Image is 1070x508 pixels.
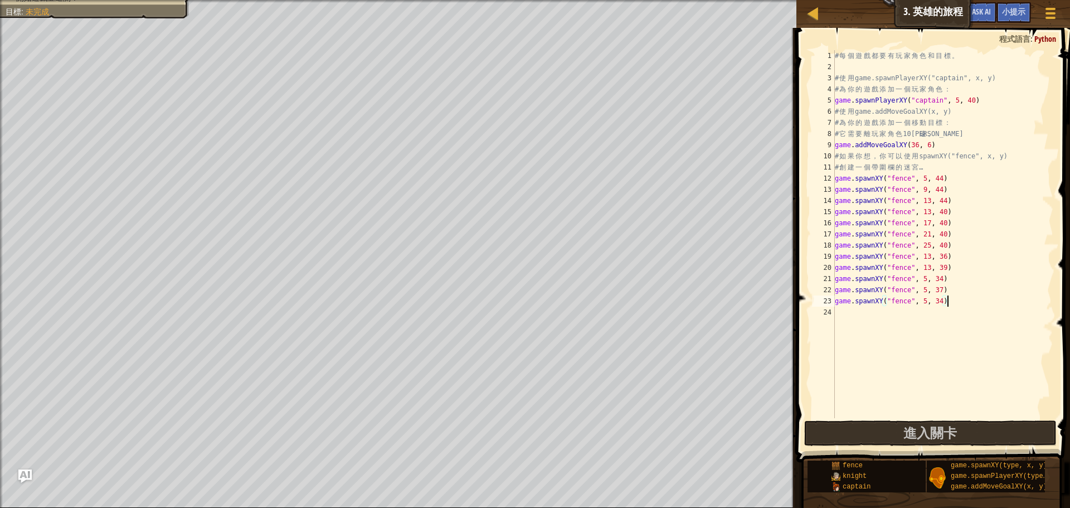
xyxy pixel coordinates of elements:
[812,240,835,251] div: 18
[812,284,835,296] div: 22
[812,184,835,195] div: 13
[831,472,840,481] img: portrait.png
[812,139,835,151] div: 9
[812,61,835,72] div: 2
[812,262,835,273] div: 20
[812,117,835,128] div: 7
[1030,33,1034,44] span: :
[812,95,835,106] div: 5
[831,461,840,470] img: portrait.png
[1034,33,1056,44] span: Python
[812,72,835,84] div: 3
[999,33,1030,44] span: 程式語言
[927,467,948,488] img: portrait.png
[812,151,835,162] div: 10
[812,106,835,117] div: 6
[26,7,49,16] span: 未完成
[843,472,867,480] span: knight
[812,206,835,217] div: 15
[812,128,835,139] div: 8
[812,273,835,284] div: 21
[812,50,835,61] div: 1
[1037,2,1064,28] button: 顯示遊戲選單
[21,7,26,16] span: :
[812,195,835,206] div: 14
[972,6,991,17] span: Ask AI
[812,296,835,307] div: 23
[812,84,835,95] div: 4
[812,251,835,262] div: 19
[812,162,835,173] div: 11
[6,7,21,16] span: 目標
[966,2,996,23] button: Ask AI
[1002,6,1025,17] span: 小提示
[831,482,840,491] img: portrait.png
[843,483,870,491] span: captain
[951,462,1047,470] span: game.spawnXY(type, x, y)
[843,462,863,470] span: fence
[812,229,835,240] div: 17
[812,173,835,184] div: 12
[951,483,1047,491] span: game.addMoveGoalXY(x, y)
[812,217,835,229] div: 16
[903,424,957,442] span: 進入關卡
[18,470,32,483] button: Ask AI
[812,307,835,318] div: 24
[804,420,1057,446] button: 進入關卡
